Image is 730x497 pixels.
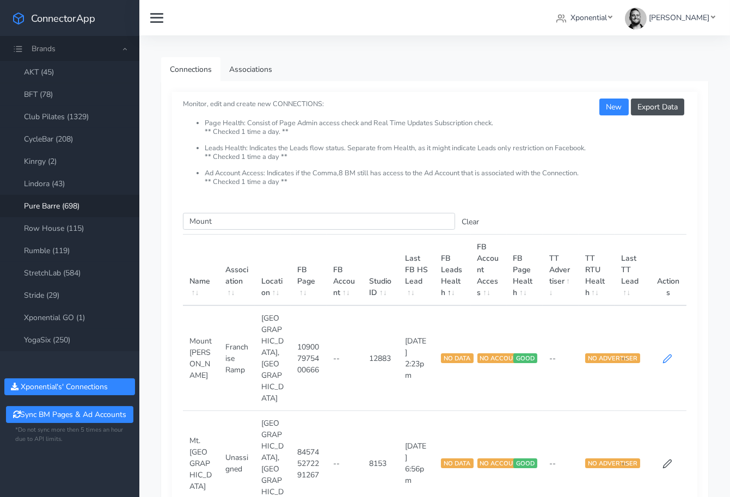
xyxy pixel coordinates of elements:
[327,235,363,306] th: FB Account
[161,57,220,82] a: Connections
[585,458,640,468] span: NO ADVERTISER
[183,305,219,411] td: Mount [PERSON_NAME]
[615,305,651,411] td: --
[599,99,628,115] button: New
[552,8,617,28] a: Xponential
[6,406,133,423] button: Sync BM Pages & Ad Accounts
[205,144,686,169] li: Leads Health: Indicates the Leads flow status. Separate from Health, as it might indicate Leads o...
[398,305,434,411] td: [DATE] 2:23pm
[291,305,327,411] td: 109007975400666
[205,119,686,144] li: Page Health: Consist of Page Admin access check and Real Time Updates Subscription check. ** Chec...
[625,8,647,29] img: James Carr
[570,13,607,23] span: Xponential
[513,353,537,363] span: GOOD
[615,235,651,306] th: Last TT Lead
[441,353,473,363] span: NO DATA
[255,305,291,411] td: [GEOGRAPHIC_DATA],[GEOGRAPHIC_DATA]
[219,235,255,306] th: Association
[513,458,537,468] span: GOOD
[205,169,686,186] li: Ad Account Access: Indicates if the Comma,8 BM still has access to the Ad Account that is associa...
[183,90,686,186] small: Monitor, edit and create new CONNECTIONS:
[220,57,281,82] a: Associations
[183,235,219,306] th: Name
[363,235,398,306] th: Studio ID
[15,426,124,444] small: *Do not sync more then 5 times an hour due to API limits.
[477,353,524,363] span: NO ACCOUNT
[363,305,398,411] td: 12883
[183,213,455,230] input: enter text you want to search
[398,235,434,306] th: Last FB HS Lead
[327,305,363,411] td: --
[651,235,686,306] th: Actions
[649,13,709,23] span: [PERSON_NAME]
[471,235,507,306] th: FB Account Access
[31,11,95,25] span: ConnectorApp
[621,8,719,28] a: [PERSON_NAME]
[507,235,543,306] th: FB Page Health
[434,235,470,306] th: FB Leads Health
[631,99,684,115] button: Export Data
[291,235,327,306] th: FB Page
[4,378,135,395] button: Xponential's' Connections
[32,44,56,54] span: Brands
[585,353,640,363] span: NO ADVERTISER
[543,235,579,306] th: TT Advertiser
[455,213,486,230] button: Clear
[477,458,524,468] span: NO ACCOUNT
[441,458,473,468] span: NO DATA
[255,235,291,306] th: Location
[219,305,255,411] td: Franchise Ramp
[543,305,579,411] td: --
[579,235,615,306] th: TT RTU Health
